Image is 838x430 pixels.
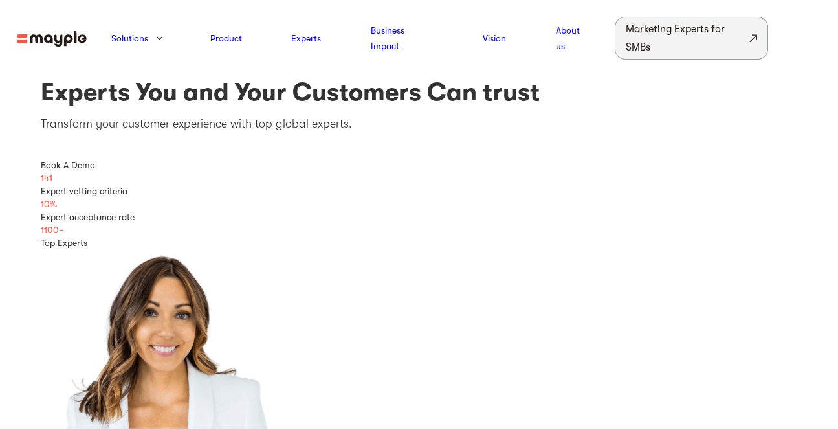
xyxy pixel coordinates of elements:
div: Book A Demo [41,159,798,172]
div: 10% [41,198,798,210]
div: 1100+ [41,223,798,236]
div: Expert acceptance rate [41,210,798,223]
div: Top Experts [41,236,798,249]
a: Marketing Experts for SMBs [615,17,768,60]
div: Expert vetting criteria [41,185,798,198]
a: Solutions [111,30,148,46]
h1: Experts You and Your Customers Can trust [41,76,798,108]
a: Experts [291,30,321,46]
iframe: Chat Widget [605,280,838,430]
img: arrow-down [157,36,162,40]
a: About us [556,23,590,54]
div: Marketing Experts for SMBs [626,20,747,56]
a: Vision [483,30,506,46]
p: Transform your customer experience with top global experts. [41,115,798,133]
a: Business Impact [371,23,433,54]
a: Product [210,30,242,46]
div: 141 [41,172,798,185]
img: mayple-logo [17,31,87,47]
